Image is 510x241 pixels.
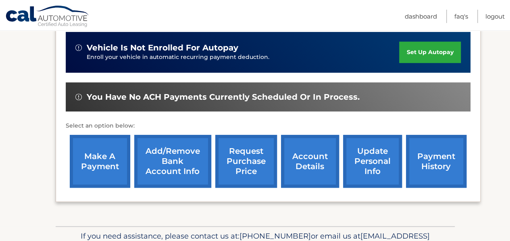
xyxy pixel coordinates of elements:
img: alert-white.svg [75,94,82,100]
img: alert-white.svg [75,44,82,51]
a: make a payment [70,135,130,188]
span: vehicle is not enrolled for autopay [87,43,238,53]
a: set up autopay [399,42,460,63]
a: account details [281,135,339,188]
span: You have no ACH payments currently scheduled or in process. [87,92,360,102]
a: update personal info [343,135,402,188]
a: payment history [406,135,466,188]
a: request purchase price [215,135,277,188]
a: Logout [485,10,505,23]
a: Cal Automotive [5,5,90,29]
a: Dashboard [405,10,437,23]
p: Select an option below: [66,121,470,131]
p: Enroll your vehicle in automatic recurring payment deduction. [87,53,400,62]
a: Add/Remove bank account info [134,135,211,188]
span: [PHONE_NUMBER] [239,231,311,241]
a: FAQ's [454,10,468,23]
